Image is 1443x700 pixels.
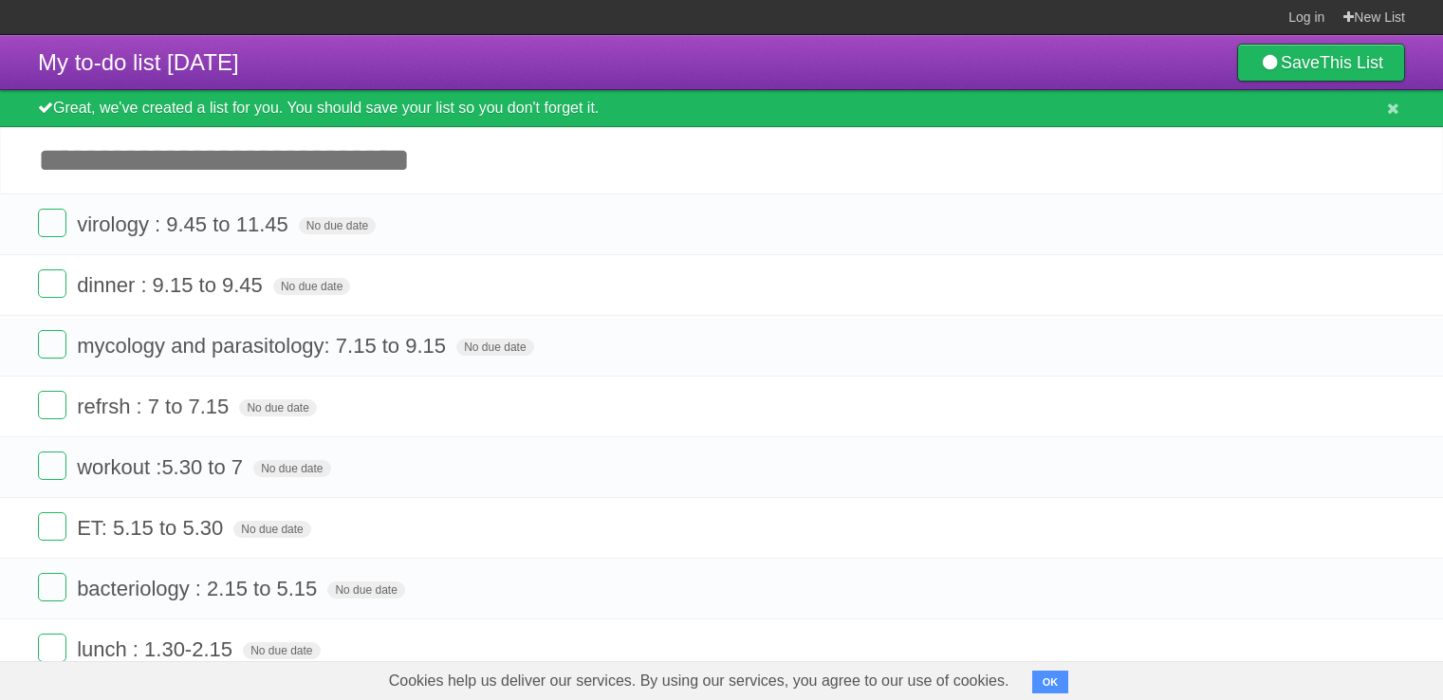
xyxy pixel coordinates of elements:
span: refrsh : 7 to 7.15 [77,395,233,418]
span: No due date [239,399,316,416]
span: No due date [243,642,320,659]
label: Done [38,391,66,419]
span: No due date [253,460,330,477]
label: Done [38,573,66,601]
button: OK [1032,671,1069,693]
span: virology : 9.45 to 11.45 [77,212,293,236]
span: ET: 5.15 to 5.30 [77,516,228,540]
label: Done [38,330,66,359]
span: workout :5.30 to 7 [77,455,248,479]
span: mycology and parasitology: 7.15 to 9.15 [77,334,451,358]
a: SaveThis List [1237,44,1405,82]
b: This List [1320,53,1383,72]
span: Cookies help us deliver our services. By using our services, you agree to our use of cookies. [370,662,1028,700]
label: Done [38,269,66,298]
span: No due date [273,278,350,295]
label: Done [38,634,66,662]
span: No due date [233,521,310,538]
span: My to-do list [DATE] [38,49,239,75]
label: Done [38,512,66,541]
span: lunch : 1.30-2.15 [77,637,237,661]
span: dinner : 9.15 to 9.45 [77,273,268,297]
label: Done [38,451,66,480]
span: No due date [456,339,533,356]
label: Done [38,209,66,237]
span: bacteriology : 2.15 to 5.15 [77,577,322,600]
span: No due date [299,217,376,234]
span: No due date [327,581,404,599]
